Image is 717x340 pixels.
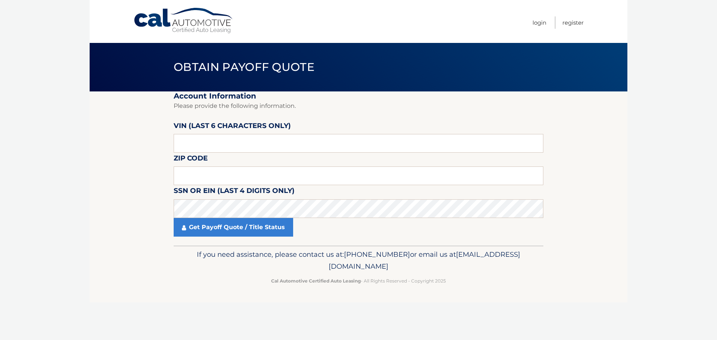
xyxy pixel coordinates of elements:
strong: Cal Automotive Certified Auto Leasing [271,278,361,284]
p: - All Rights Reserved - Copyright 2025 [179,277,538,285]
a: Get Payoff Quote / Title Status [174,218,293,237]
span: [PHONE_NUMBER] [344,250,410,259]
p: Please provide the following information. [174,101,543,111]
p: If you need assistance, please contact us at: or email us at [179,249,538,272]
a: Register [562,16,584,29]
h2: Account Information [174,91,543,101]
label: VIN (last 6 characters only) [174,120,291,134]
label: SSN or EIN (last 4 digits only) [174,185,295,199]
a: Login [533,16,546,29]
label: Zip Code [174,153,208,166]
span: Obtain Payoff Quote [174,60,314,74]
a: Cal Automotive [133,7,234,34]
